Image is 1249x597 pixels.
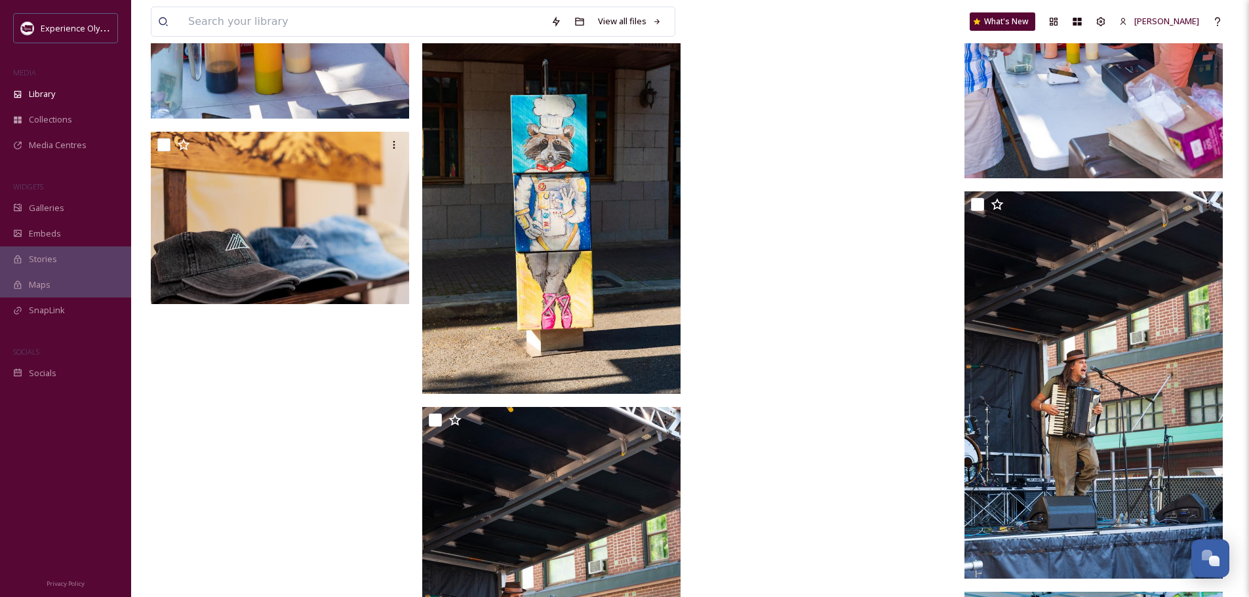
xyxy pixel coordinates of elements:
img: LoveOlySummerfest2023_ 003.jpg [151,132,409,304]
span: WIDGETS [13,182,43,191]
img: LoveOlySummerfest2023_ 008.jpg [964,191,1223,579]
span: Maps [29,279,50,291]
button: Open Chat [1191,539,1229,577]
span: SnapLink [29,304,65,317]
img: LoveOlySummerfest2023_ 015.jpg [422,7,681,394]
span: MEDIA [13,67,36,77]
span: Galleries [29,202,64,214]
span: Collections [29,113,72,126]
span: SOCIALS [13,347,39,356]
span: Experience Olympia [41,22,119,34]
span: Embeds [29,227,61,240]
a: What's New [970,12,1035,31]
a: [PERSON_NAME] [1113,9,1206,34]
span: Stories [29,253,57,265]
span: Privacy Policy [47,579,85,588]
input: Search your library [182,7,544,36]
span: [PERSON_NAME] [1134,15,1199,27]
a: Privacy Policy [47,575,85,590]
span: Media Centres [29,139,87,151]
img: download.jpeg [21,22,34,35]
span: Library [29,88,55,100]
span: Socials [29,367,56,379]
a: View all files [591,9,668,34]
